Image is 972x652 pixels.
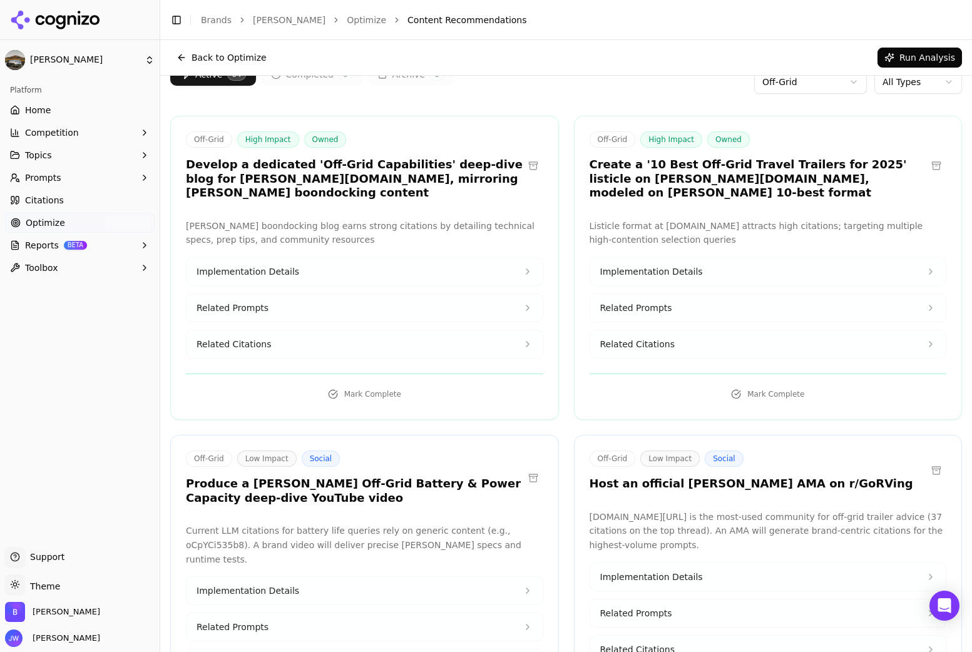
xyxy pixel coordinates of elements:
span: Implementation Details [197,584,299,597]
button: Toolbox [5,258,155,278]
h3: Create a '10 Best Off-Grid Travel Trailers for 2025' listicle on [PERSON_NAME][DOMAIN_NAME], mode... [590,158,927,200]
span: Citations [25,194,64,206]
span: Off-Grid [590,131,636,148]
span: Toolbox [25,262,58,274]
button: Open user button [5,629,100,647]
a: Optimize [5,213,155,233]
span: Competition [25,126,79,139]
span: BETA [64,241,87,250]
span: Implementation Details [197,265,299,278]
a: [PERSON_NAME] [253,14,325,26]
span: Prompts [25,171,61,184]
span: Social [302,451,340,467]
h3: Host an official [PERSON_NAME] AMA on r/GoRVing [590,477,913,491]
img: Bowlus [5,50,25,70]
span: Theme [25,581,60,591]
span: Related Prompts [600,302,672,314]
button: Mark Complete [590,384,947,404]
nav: breadcrumb [201,14,937,26]
button: Archive recommendation [926,156,946,176]
p: [DOMAIN_NAME][URL] is the most-used community for off-grid trailer advice (37 citations on the to... [590,510,947,553]
button: Archive recommendation [523,468,543,488]
span: Social [705,451,744,467]
span: Off-Grid [590,451,636,467]
span: Home [25,104,51,116]
h3: Produce a [PERSON_NAME] Off-Grid Battery & Power Capacity deep-dive YouTube video [186,477,523,505]
button: Back to Optimize [170,48,273,68]
p: Listicle format at [DOMAIN_NAME] attracts high citations; targeting multiple high-contention sele... [590,219,947,248]
button: Archive recommendation [926,461,946,481]
span: Bowlus [33,606,100,618]
span: Reports [25,239,59,252]
button: Archive recommendation [523,156,543,176]
span: [PERSON_NAME] [28,633,100,644]
span: High Impact [237,131,299,148]
span: Related Prompts [197,302,269,314]
button: Competition [5,123,155,143]
span: Related Prompts [600,607,672,619]
a: Home [5,100,155,120]
span: Owned [304,131,347,148]
span: High Impact [640,131,702,148]
button: Related Prompts [590,294,946,322]
button: Open organization switcher [5,602,100,622]
button: Run Analysis [877,48,962,68]
p: [PERSON_NAME] boondocking blog earns strong citations by detailing technical specs, prep tips, an... [186,219,543,248]
button: Related Citations [187,330,543,358]
span: Low Impact [237,451,297,467]
span: Topics [25,149,52,161]
button: Implementation Details [590,563,946,591]
span: Implementation Details [600,265,703,278]
span: Implementation Details [600,571,703,583]
span: Low Impact [640,451,700,467]
span: Related Citations [197,338,271,350]
button: ReportsBETA [5,235,155,255]
button: Related Prompts [187,613,543,641]
span: Owned [707,131,750,148]
button: Implementation Details [187,577,543,604]
div: Platform [5,80,155,100]
button: Implementation Details [590,258,946,285]
a: Brands [201,15,232,25]
span: Support [25,551,64,563]
span: Related Citations [600,338,675,350]
button: Related Prompts [590,599,946,627]
img: Jonathan Wahl [5,629,23,647]
h3: Develop a dedicated 'Off-Grid Capabilities' deep-dive blog for [PERSON_NAME][DOMAIN_NAME], mirror... [186,158,523,200]
button: Related Prompts [187,294,543,322]
span: Optimize [26,216,65,229]
div: Open Intercom Messenger [929,591,959,621]
button: Topics [5,145,155,165]
span: Off-Grid [186,451,232,467]
button: Related Citations [590,330,946,358]
button: Prompts [5,168,155,188]
img: Bowlus [5,602,25,622]
button: Mark Complete [186,384,543,404]
a: Optimize [347,14,386,26]
span: [PERSON_NAME] [30,54,140,66]
p: Current LLM citations for battery life queries rely on generic content (e.g., oCpYCi535b8). A bra... [186,524,543,566]
span: Related Prompts [197,621,269,633]
span: Content Recommendations [407,14,526,26]
span: Off-Grid [186,131,232,148]
a: Citations [5,190,155,210]
button: Implementation Details [187,258,543,285]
